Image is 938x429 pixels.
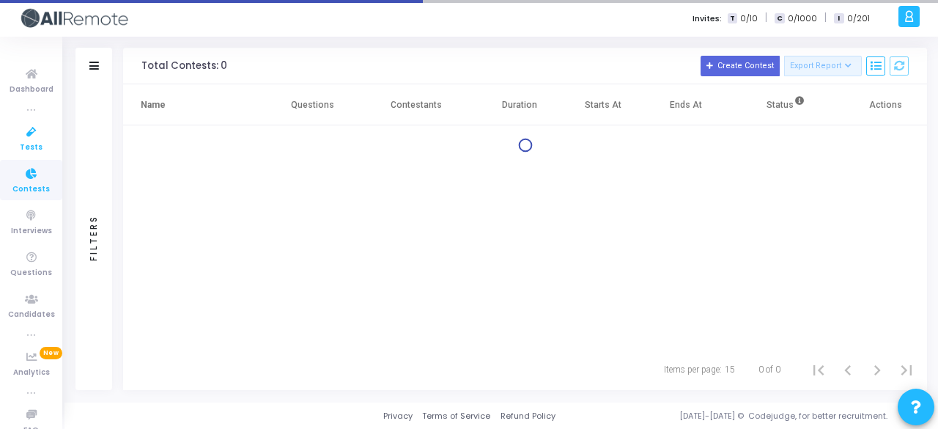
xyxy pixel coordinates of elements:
span: T [728,13,737,24]
span: Candidates [8,309,55,321]
th: Name [123,84,271,125]
div: 15 [725,363,735,376]
span: Analytics [13,367,50,379]
a: Terms of Service [422,410,490,422]
span: 0/201 [847,12,870,25]
span: 0/10 [740,12,758,25]
a: Privacy [383,410,413,422]
button: First page [804,355,833,384]
span: C [775,13,784,24]
span: | [765,10,767,26]
span: Dashboard [10,84,53,96]
th: Actions [843,84,927,125]
div: 0 of 0 [758,363,780,376]
div: Total Contests: 0 [141,60,227,72]
div: [DATE]-[DATE] © Codejudge, for better recruitment. [555,410,920,422]
span: I [834,13,843,24]
button: Last page [892,355,921,384]
img: logo [18,4,128,33]
button: Next page [863,355,892,384]
span: | [824,10,827,26]
th: Starts At [561,84,645,125]
th: Status [728,84,843,125]
div: Items per page: [664,363,722,376]
span: Interviews [11,225,52,238]
span: Tests [20,142,43,154]
div: Filters [87,157,100,318]
button: Create Contest [701,56,780,76]
button: Previous page [833,355,863,384]
span: Contests [12,183,50,196]
a: Refund Policy [501,410,555,422]
th: Ends At [644,84,728,125]
span: Questions [10,267,52,279]
label: Invites: [693,12,722,25]
th: Questions [271,84,355,125]
th: Contestants [354,84,478,125]
th: Duration [478,84,561,125]
button: Export Report [784,56,863,76]
span: New [40,347,62,359]
span: 0/1000 [788,12,817,25]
